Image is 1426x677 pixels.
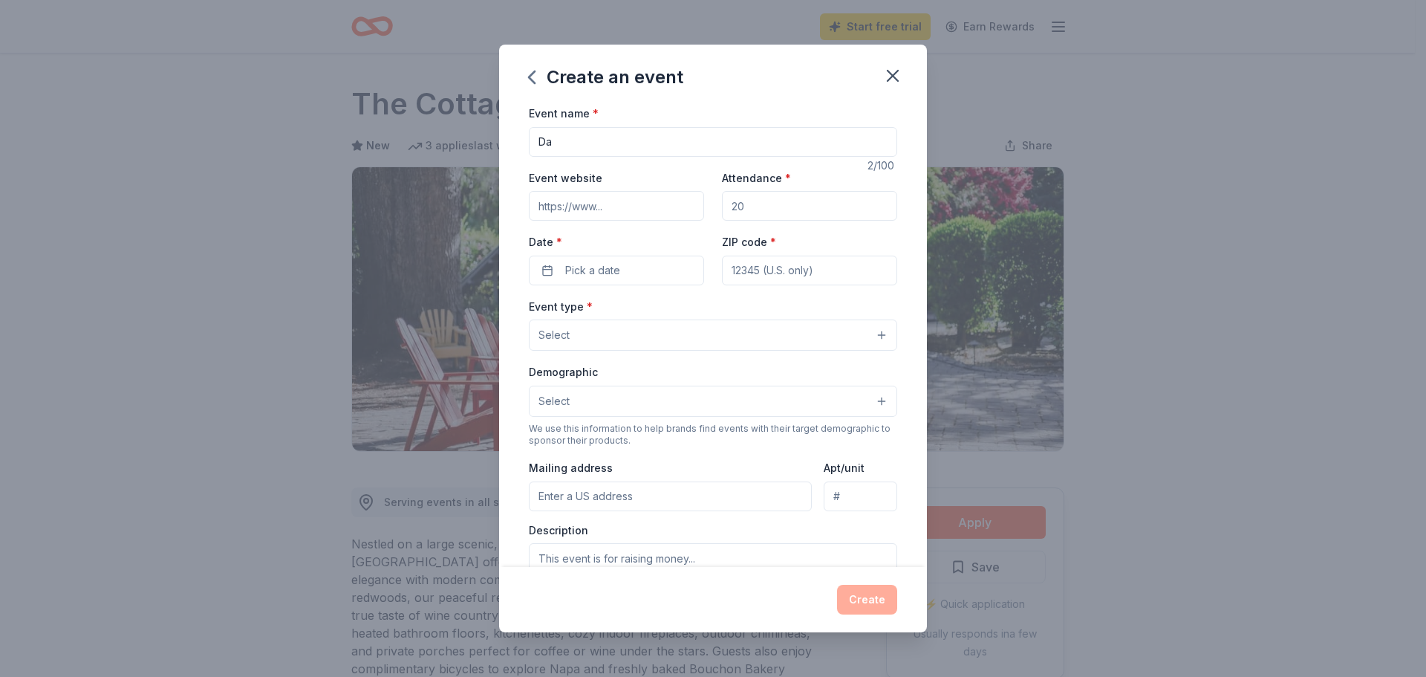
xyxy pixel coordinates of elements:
[867,157,897,175] div: 2 /100
[529,106,599,121] label: Event name
[529,320,897,351] button: Select
[824,482,897,511] input: #
[529,461,613,476] label: Mailing address
[722,235,776,250] label: ZIP code
[538,392,570,410] span: Select
[529,423,897,447] div: We use this information to help brands find events with their target demographic to sponsor their...
[722,256,897,285] input: 12345 (U.S. only)
[722,191,897,221] input: 20
[538,326,570,344] span: Select
[529,65,683,89] div: Create an event
[529,256,704,285] button: Pick a date
[824,461,865,476] label: Apt/unit
[529,299,593,314] label: Event type
[529,171,602,186] label: Event website
[529,365,598,380] label: Demographic
[529,191,704,221] input: https://www...
[565,262,620,279] span: Pick a date
[529,523,588,538] label: Description
[529,127,897,157] input: Spring Fundraiser
[529,235,704,250] label: Date
[529,386,897,417] button: Select
[722,171,791,186] label: Attendance
[529,482,812,511] input: Enter a US address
